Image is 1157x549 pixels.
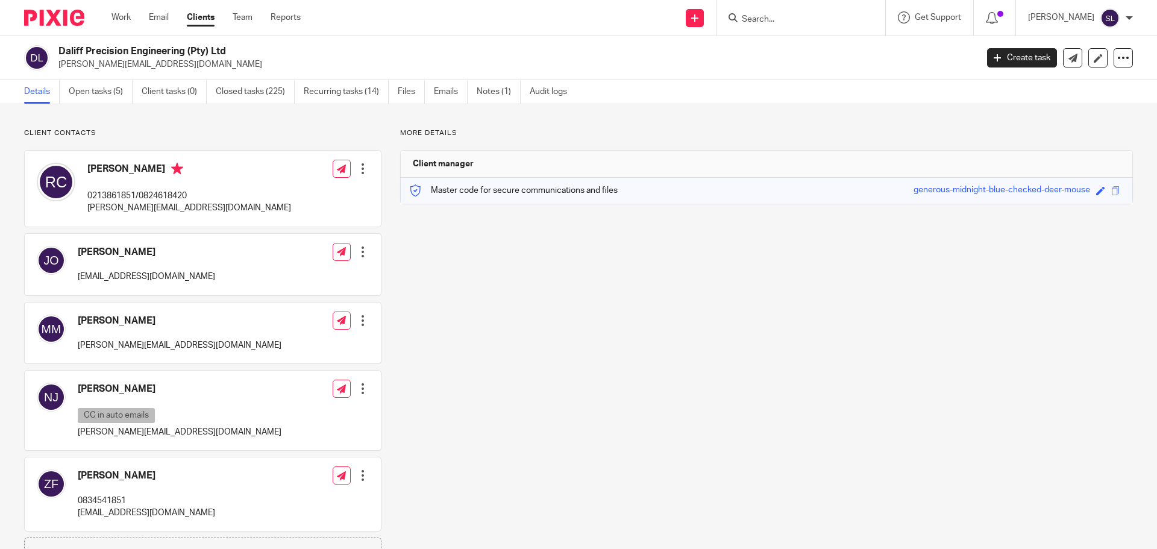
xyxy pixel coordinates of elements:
[24,128,381,138] p: Client contacts
[37,246,66,275] img: svg%3E
[37,163,75,201] img: svg%3E
[78,507,215,519] p: [EMAIL_ADDRESS][DOMAIN_NAME]
[1063,48,1082,67] a: Send new email
[914,184,1090,198] div: generous-midnight-blue-checked-deer-mouse
[24,80,60,104] a: Details
[915,13,961,22] span: Get Support
[78,469,215,482] h4: [PERSON_NAME]
[171,163,183,175] i: Primary
[413,158,474,170] h3: Client manager
[434,80,468,104] a: Emails
[400,128,1133,138] p: More details
[24,45,49,71] img: svg%3E
[24,10,84,26] img: Pixie
[987,48,1057,67] a: Create task
[142,80,207,104] a: Client tasks (0)
[78,426,281,438] p: [PERSON_NAME][EMAIL_ADDRESS][DOMAIN_NAME]
[741,14,849,25] input: Search
[78,339,281,351] p: [PERSON_NAME][EMAIL_ADDRESS][DOMAIN_NAME]
[410,184,618,196] p: Master code for secure communications and files
[87,163,291,178] h4: [PERSON_NAME]
[78,271,215,283] p: [EMAIL_ADDRESS][DOMAIN_NAME]
[271,11,301,24] a: Reports
[87,190,291,202] p: 0213861851/0824618420
[37,469,66,498] img: svg%3E
[187,11,215,24] a: Clients
[1096,186,1105,195] span: Edit code
[78,495,215,507] p: 0834541851
[58,58,969,71] p: [PERSON_NAME][EMAIL_ADDRESS][DOMAIN_NAME]
[149,11,169,24] a: Email
[1111,186,1120,195] span: Copy to clipboard
[304,80,389,104] a: Recurring tasks (14)
[78,408,155,423] p: CC in auto emails
[37,315,66,344] img: svg%3E
[477,80,521,104] a: Notes (1)
[78,246,215,259] h4: [PERSON_NAME]
[398,80,425,104] a: Files
[216,80,295,104] a: Closed tasks (225)
[111,11,131,24] a: Work
[78,315,281,327] h4: [PERSON_NAME]
[1028,11,1094,24] p: [PERSON_NAME]
[58,45,787,58] h2: Daliff Precision Engineering (Pty) Ltd
[87,202,291,214] p: [PERSON_NAME][EMAIL_ADDRESS][DOMAIN_NAME]
[233,11,252,24] a: Team
[78,383,281,395] h4: [PERSON_NAME]
[1088,48,1108,67] a: Edit client
[530,80,576,104] a: Audit logs
[37,383,66,412] img: svg%3E
[69,80,133,104] a: Open tasks (5)
[1100,8,1120,28] img: svg%3E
